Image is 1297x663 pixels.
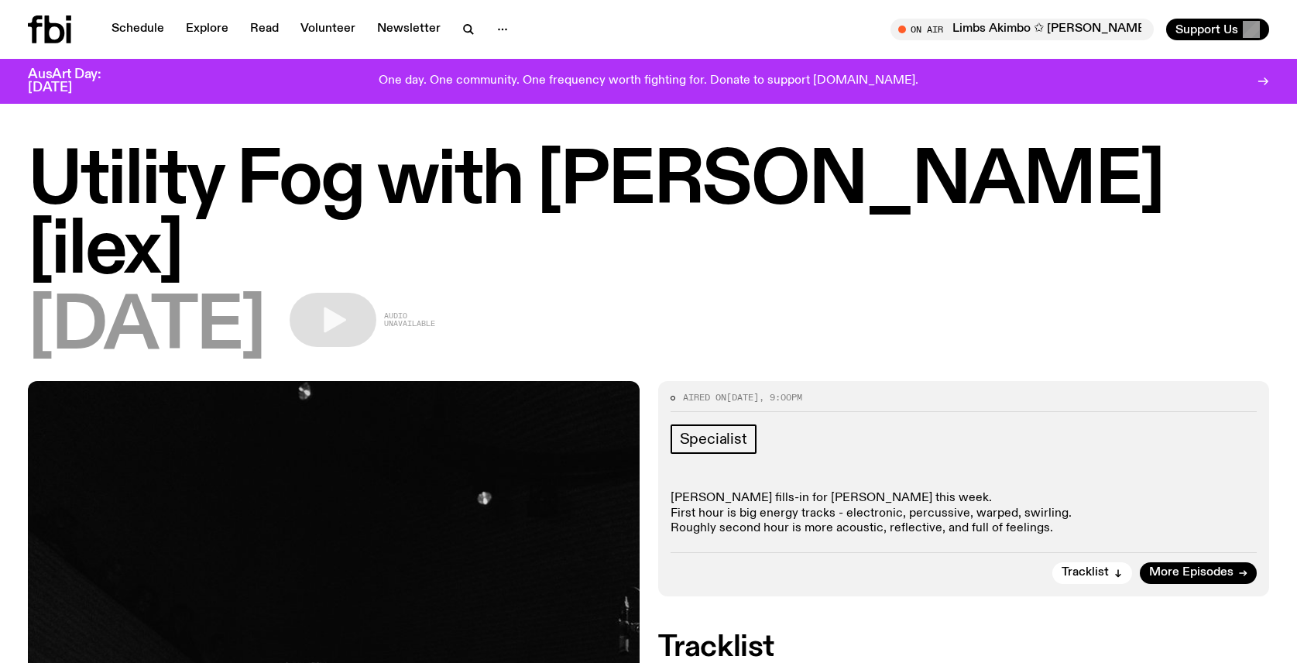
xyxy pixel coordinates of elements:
a: Volunteer [291,19,365,40]
h2: Tracklist [658,634,1270,661]
a: Read [241,19,288,40]
span: More Episodes [1149,567,1234,579]
span: Aired on [683,391,726,404]
p: One day. One community. One frequency worth fighting for. Donate to support [DOMAIN_NAME]. [379,74,918,88]
button: On AirLimbs Akimbo ✩ [PERSON_NAME] ✩ [890,19,1154,40]
h3: AusArt Day: [DATE] [28,68,127,94]
button: Support Us [1166,19,1269,40]
a: Schedule [102,19,173,40]
a: Newsletter [368,19,450,40]
span: Support Us [1175,22,1238,36]
h1: Utility Fog with [PERSON_NAME] [ilex] [28,147,1269,287]
p: [PERSON_NAME] fills-in for [PERSON_NAME] this week. First hour is big energy tracks - electronic,... [671,491,1258,536]
span: , 9:00pm [759,391,802,404]
span: Tracklist [1062,567,1109,579]
a: Explore [177,19,238,40]
span: Audio unavailable [384,312,435,328]
a: More Episodes [1140,562,1257,584]
span: [DATE] [726,391,759,404]
span: Specialist [680,431,747,448]
a: Specialist [671,424,757,454]
span: [DATE] [28,293,265,362]
button: Tracklist [1052,562,1132,584]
